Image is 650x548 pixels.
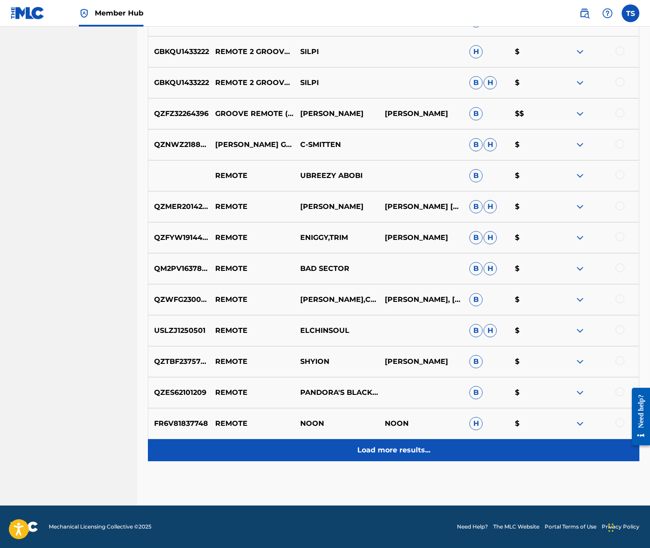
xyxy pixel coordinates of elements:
p: [PERSON_NAME] [379,356,464,367]
span: Member Hub [95,8,143,18]
p: $$ [509,108,554,119]
span: Mechanical Licensing Collective © 2025 [49,523,151,531]
p: QZMER2014236 [148,201,209,212]
p: REMOTE [209,232,294,243]
img: expand [575,170,585,181]
p: $ [509,139,554,150]
span: B [469,324,483,337]
p: REMOTE [209,325,294,336]
span: B [469,200,483,213]
iframe: Resource Center [625,381,650,452]
p: [PERSON_NAME] [379,232,464,243]
p: $ [509,201,554,212]
span: B [469,138,483,151]
p: [PERSON_NAME] GROOVE REMOTE: MINIMALISTIC MIX [209,139,294,150]
p: ELCHINSOUL [294,325,379,336]
span: H [469,417,483,430]
p: [PERSON_NAME],CHAMPION [294,294,379,305]
img: expand [575,108,585,119]
p: GROOVE REMOTE (FEAT. [PERSON_NAME]) [209,108,294,119]
span: B [469,231,483,244]
img: expand [575,387,585,398]
p: QZTBF2375780 [148,356,209,367]
p: $ [509,46,554,57]
p: QZFYW1914440 [148,232,209,243]
p: GBKQU1433222 [148,46,209,57]
iframe: Chat Widget [606,506,650,548]
a: Portal Terms of Use [545,523,596,531]
span: B [469,107,483,120]
p: QZWFG2300721 [148,294,209,305]
p: $ [509,294,554,305]
p: ENIGGY,TRIM [294,232,379,243]
span: H [469,45,483,58]
p: REMOTE [209,294,294,305]
p: $ [509,325,554,336]
img: Top Rightsholder [79,8,89,19]
span: H [484,231,497,244]
p: QZES62101209 [148,387,209,398]
p: QM2PV1637874 [148,263,209,274]
span: H [484,200,497,213]
p: $ [509,418,554,429]
p: REMOTE [209,201,294,212]
p: REMOTE [209,418,294,429]
div: Drag [608,514,614,541]
p: $ [509,170,554,181]
p: NOON [379,418,464,429]
img: MLC Logo [11,7,45,19]
p: $ [509,77,554,88]
img: expand [575,201,585,212]
span: B [469,386,483,399]
img: expand [575,77,585,88]
p: UBREEZY ABOBI [294,170,379,181]
div: Help [599,4,616,22]
span: H [484,76,497,89]
span: B [469,293,483,306]
img: expand [575,418,585,429]
img: expand [575,139,585,150]
a: Public Search [576,4,593,22]
img: expand [575,263,585,274]
span: H [484,324,497,337]
p: SHYION [294,356,379,367]
img: logo [11,521,38,532]
img: expand [575,356,585,367]
p: USLZJ1250501 [148,325,209,336]
p: REMOTE 2 GROOVE - ORIGINAL MIX [209,46,294,57]
p: Load more results... [357,445,430,455]
p: $ [509,387,554,398]
p: [PERSON_NAME] [PERSON_NAME] [379,201,464,212]
p: GBKQU1433222 [148,77,209,88]
span: B [469,169,483,182]
p: $ [509,263,554,274]
img: expand [575,232,585,243]
p: $ [509,356,554,367]
span: B [469,76,483,89]
p: QZFZ32264396 [148,108,209,119]
span: H [484,138,497,151]
a: The MLC Website [493,523,539,531]
p: REMOTE [209,387,294,398]
p: QZNWZ2188852 [148,139,209,150]
p: REMOTE 2 GROOVE (ORIGINAL MIX) [209,77,294,88]
img: search [579,8,590,19]
p: REMOTE [209,263,294,274]
p: [PERSON_NAME], [PERSON_NAME], [PERSON_NAME] [379,294,464,305]
p: FR6V81837748 [148,418,209,429]
img: expand [575,294,585,305]
p: [PERSON_NAME] [294,201,379,212]
img: help [602,8,613,19]
p: BAD SECTOR [294,263,379,274]
p: SILPI [294,46,379,57]
p: [PERSON_NAME] [294,108,379,119]
p: REMOTE [209,356,294,367]
a: Privacy Policy [602,523,639,531]
a: Need Help? [457,523,488,531]
p: $ [509,232,554,243]
p: [PERSON_NAME] [379,108,464,119]
p: C-SMITTEN [294,139,379,150]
